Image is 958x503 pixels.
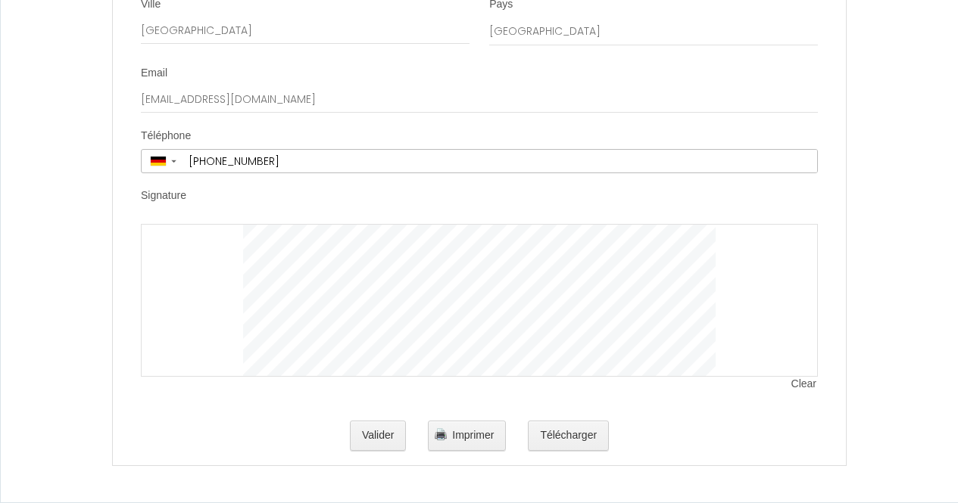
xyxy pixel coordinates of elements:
input: +49 1512 3456789 [183,150,817,172]
label: Signature [141,188,186,203]
img: printer.png [435,428,447,440]
button: Imprimer [428,421,506,451]
button: Valider [350,421,407,451]
span: Imprimer [452,429,494,441]
span: ▼ [170,158,178,164]
span: Clear [791,377,818,392]
label: Email [141,66,167,81]
button: Télécharger [528,421,609,451]
label: Téléphone [141,129,191,144]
